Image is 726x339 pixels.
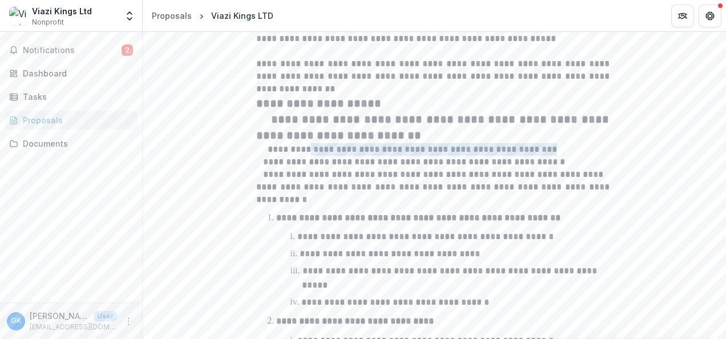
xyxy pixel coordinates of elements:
[30,322,117,332] p: [EMAIL_ADDRESS][DOMAIN_NAME]
[9,7,27,25] img: Viazi Kings Ltd
[211,10,273,22] div: Viazi Kings LTD
[23,46,122,55] span: Notifications
[5,41,138,59] button: Notifications2
[122,45,133,56] span: 2
[5,111,138,130] a: Proposals
[32,17,64,27] span: Nonprofit
[122,314,135,328] button: More
[699,5,721,27] button: Get Help
[30,310,89,322] p: [PERSON_NAME]
[122,5,138,27] button: Open entity switcher
[152,10,192,22] div: Proposals
[94,311,117,321] p: User
[23,138,128,150] div: Documents
[5,87,138,106] a: Tasks
[5,64,138,83] a: Dashboard
[32,5,92,17] div: Viazi Kings Ltd
[11,317,21,325] div: Gladys Kahindo
[23,114,128,126] div: Proposals
[23,67,128,79] div: Dashboard
[5,134,138,153] a: Documents
[147,7,278,24] nav: breadcrumb
[23,91,128,103] div: Tasks
[671,5,694,27] button: Partners
[147,7,196,24] a: Proposals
